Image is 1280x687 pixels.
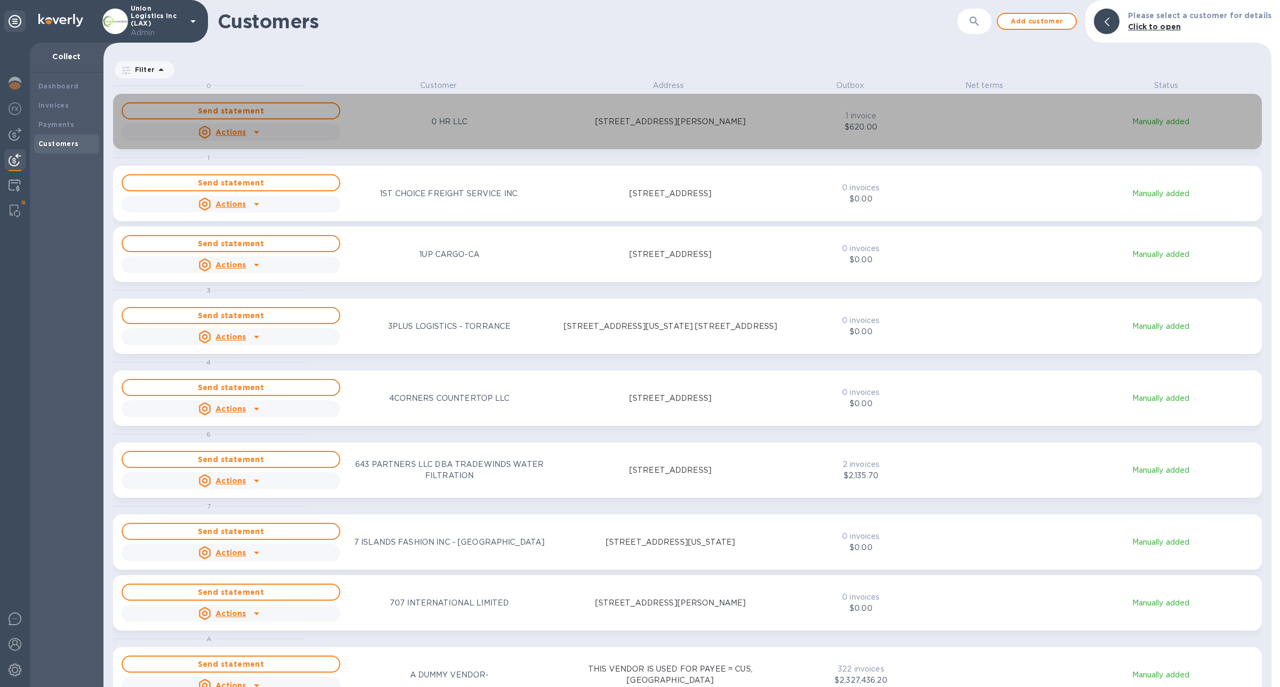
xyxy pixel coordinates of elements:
[629,465,711,476] p: [STREET_ADDRESS]
[629,249,711,260] p: [STREET_ADDRESS]
[802,80,898,91] p: Outbox
[131,586,331,599] span: Send statement
[215,476,246,485] u: Actions
[1066,321,1255,332] p: Manually added
[215,333,246,341] u: Actions
[816,387,906,398] p: 0 invoices
[38,101,69,109] b: Invoices
[215,609,246,618] u: Actions
[816,182,906,193] p: 0 invoices
[816,315,906,326] p: 0 invoices
[573,80,764,91] p: Address
[131,176,331,189] span: Send statement
[215,200,246,208] u: Actions
[113,575,1262,631] button: Send statementActions707 INTERNATIONAL LIMITED[STREET_ADDRESS][PERSON_NAME]0 invoices$0.00Manuall...
[113,442,1262,498] button: Send statementActions643 PARTNERS LLC DBA TRADEWINDS WATER FILTRATION[STREET_ADDRESS]2 invoices$2...
[1128,11,1271,20] b: Please select a customer for details
[816,254,906,265] p: $0.00
[388,321,510,332] p: 3PLUS LOGISTICS - TORRANCE
[122,102,340,119] button: Send statement
[215,261,246,269] u: Actions
[343,80,534,91] p: Customer
[1066,249,1255,260] p: Manually added
[113,94,1262,149] button: Send statementActions0 HR LLC[STREET_ADDRESS][PERSON_NAME]1 invoice$620.00Manually added
[1128,22,1181,31] b: Click to open
[113,514,1262,570] button: Send statementActions7 ISLANDS FASHION INC - [GEOGRAPHIC_DATA][STREET_ADDRESS][US_STATE]0 invoice...
[816,193,906,205] p: $0.00
[561,664,780,686] p: THIS VENDOR IS USED FOR PAYEE = CUS, [GEOGRAPHIC_DATA]
[122,523,340,540] button: Send statement
[131,65,155,74] p: Filter
[816,398,906,409] p: $0.00
[9,102,21,115] img: Foreign exchange
[207,153,210,161] span: 1
[816,664,906,675] p: 322 invoices
[595,597,746,609] p: [STREET_ADDRESS][PERSON_NAME]
[113,370,1262,426] button: Send statementActions4CORNERS COUNTERTOP LLC[STREET_ADDRESS]0 invoices$0.00Manually added
[1070,80,1262,91] p: Status
[206,286,211,294] span: 3
[410,669,489,681] p: A DUMMY VENDOR-
[1066,597,1255,609] p: Manually added
[131,453,331,466] span: Send statement
[9,179,21,192] img: Credit hub
[629,188,711,199] p: [STREET_ADDRESS]
[937,80,1032,91] p: Net terms
[1066,393,1255,404] p: Manually added
[206,635,211,643] span: A
[4,11,26,32] div: Unpin categories
[131,237,331,250] span: Send statement
[122,235,340,252] button: Send statement
[131,381,331,394] span: Send statement
[206,430,211,438] span: 6
[218,10,957,33] h1: Customers
[629,393,711,404] p: [STREET_ADDRESS]
[122,307,340,324] button: Send statement
[131,309,331,322] span: Send statement
[131,5,184,38] p: Union Logistics Inc (LAX)
[113,166,1262,221] button: Send statementActions1ST CHOICE FREIGHT SERVICE INC.[STREET_ADDRESS]0 invoices$0.00Manually added
[38,51,95,62] p: Collect
[38,140,79,148] b: Customers
[215,405,246,413] u: Actions
[595,116,746,127] p: [STREET_ADDRESS][PERSON_NAME]
[1066,116,1255,127] p: Manually added
[431,116,468,127] p: 0 HR LLC
[564,321,778,332] p: [STREET_ADDRESS][US_STATE] [STREET_ADDRESS]
[38,82,79,90] b: Dashboard
[38,120,74,128] b: Payments
[816,531,906,542] p: 0 invoices
[122,451,340,468] button: Send statement
[122,656,340,673] button: Send statement
[340,459,559,481] p: 643 PARTNERS LLC DBA TRADEWINDS WATER FILTRATION
[1066,465,1255,476] p: Manually added
[816,326,906,337] p: $0.00
[354,537,545,548] p: 7 ISLANDS FASHION INC - [GEOGRAPHIC_DATA]
[419,249,479,260] p: 1UP CARGO-CA
[122,379,340,396] button: Send statement
[606,537,735,548] p: [STREET_ADDRESS][US_STATE]
[131,525,331,538] span: Send statement
[816,542,906,553] p: $0.00
[206,82,211,90] span: 0
[113,227,1262,282] button: Send statementActions1UP CARGO-CA[STREET_ADDRESS]0 invoices$0.00Manually added
[122,584,340,601] button: Send statement
[1066,537,1255,548] p: Manually added
[131,27,184,38] p: Admin
[1066,669,1255,681] p: Manually added
[816,122,906,133] p: $620.00
[816,459,906,470] p: 2 invoices
[389,393,510,404] p: 4CORNERS COUNTERTOP LLC
[1006,15,1067,28] span: Add customer
[1066,188,1255,199] p: Manually added
[113,298,1262,354] button: Send statementActions3PLUS LOGISTICS - TORRANCE[STREET_ADDRESS][US_STATE] [STREET_ADDRESS]0 invoi...
[215,128,246,136] u: Actions
[131,658,331,670] span: Send statement
[380,188,519,199] p: 1ST CHOICE FREIGHT SERVICE INC.
[816,675,906,686] p: $2,327,436.20
[816,603,906,614] p: $0.00
[122,174,340,191] button: Send statement
[997,13,1077,30] button: Add customer
[390,597,509,609] p: 707 INTERNATIONAL LIMITED
[215,548,246,557] u: Actions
